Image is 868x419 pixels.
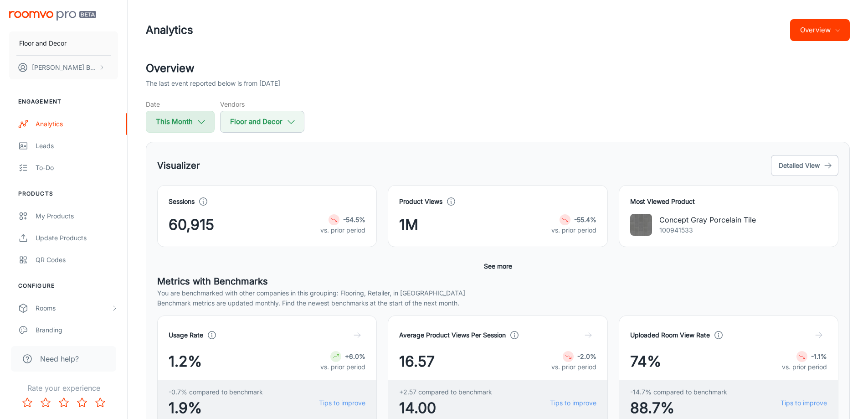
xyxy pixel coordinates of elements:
[18,393,36,412] button: Rate 1 star
[550,398,596,408] a: Tips to improve
[345,352,365,360] strong: +6.0%
[782,362,827,372] p: vs. prior period
[9,56,118,79] button: [PERSON_NAME] Bell
[630,330,710,340] h4: Uploaded Room View Rate
[55,393,73,412] button: Rate 3 star
[169,351,202,372] span: 1.2%
[157,298,838,308] p: Benchmark metrics are updated monthly. Find the newest benchmarks at the start of the next month.
[320,225,365,235] p: vs. prior period
[169,214,214,236] span: 60,915
[790,19,850,41] button: Overview
[73,393,91,412] button: Rate 4 star
[169,197,195,207] h4: Sessions
[169,387,263,397] span: -0.7% compared to benchmark
[577,352,596,360] strong: -2.0%
[574,216,596,223] strong: -55.4%
[771,155,838,176] button: Detailed View
[40,353,79,364] span: Need help?
[781,398,827,408] a: Tips to improve
[169,330,203,340] h4: Usage Rate
[319,398,365,408] a: Tips to improve
[36,119,118,129] div: Analytics
[551,362,596,372] p: vs. prior period
[36,233,118,243] div: Update Products
[157,288,838,298] p: You are benchmarked with other companies in this grouping: Flooring, Retailer, in [GEOGRAPHIC_DATA]
[630,351,661,372] span: 74%
[9,11,96,21] img: Roomvo PRO Beta
[399,330,506,340] h4: Average Product Views Per Session
[157,274,838,288] h5: Metrics with Benchmarks
[399,197,442,207] h4: Product Views
[659,214,756,225] p: Concept Gray Porcelain Tile
[36,255,118,265] div: QR Codes
[480,258,516,274] button: See more
[343,216,365,223] strong: -54.5%
[399,214,418,236] span: 1M
[146,60,850,77] h2: Overview
[320,362,365,372] p: vs. prior period
[32,62,96,72] p: [PERSON_NAME] Bell
[630,197,827,207] h4: Most Viewed Product
[7,383,120,393] p: Rate your experience
[220,99,304,109] h5: Vendors
[811,352,827,360] strong: -1.1%
[146,99,215,109] h5: Date
[659,225,756,235] p: 100941533
[399,397,492,419] span: 14.00
[169,397,263,419] span: 1.9%
[157,159,200,172] h5: Visualizer
[36,325,118,335] div: Branding
[220,111,304,133] button: Floor and Decor
[36,393,55,412] button: Rate 2 star
[630,397,727,419] span: 88.7%
[36,211,118,221] div: My Products
[630,387,727,397] span: -14.7% compared to benchmark
[630,214,652,236] img: Concept Gray Porcelain Tile
[399,351,435,372] span: 16.57
[91,393,109,412] button: Rate 5 star
[36,303,111,313] div: Rooms
[36,163,118,173] div: To-do
[146,78,280,88] p: The last event reported below is from [DATE]
[9,31,118,55] button: Floor and Decor
[146,22,193,38] h1: Analytics
[19,38,67,48] p: Floor and Decor
[146,111,215,133] button: This Month
[399,387,492,397] span: +2.57 compared to benchmark
[551,225,596,235] p: vs. prior period
[36,141,118,151] div: Leads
